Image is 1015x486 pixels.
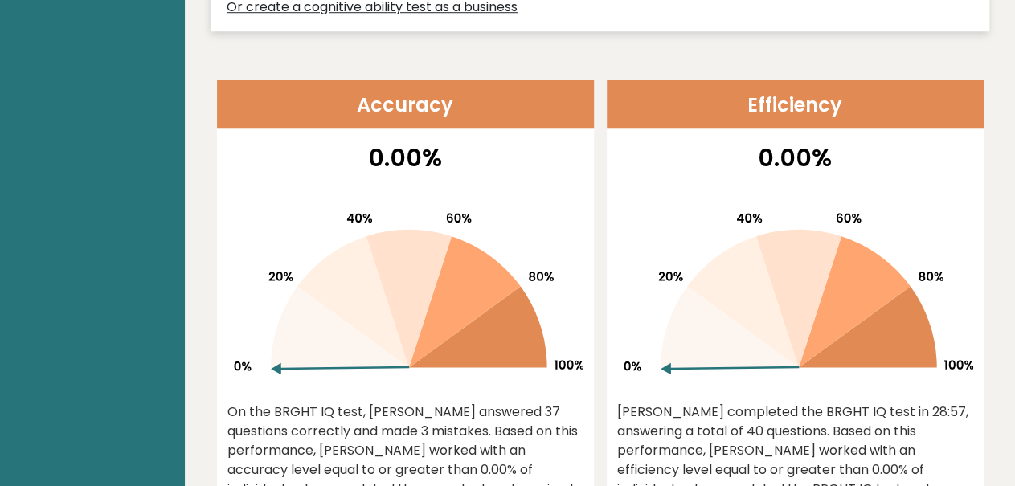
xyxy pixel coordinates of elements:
header: Efficiency [607,80,984,128]
p: 0.00% [617,140,973,176]
header: Accuracy [217,80,594,128]
p: 0.00% [227,140,583,176]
